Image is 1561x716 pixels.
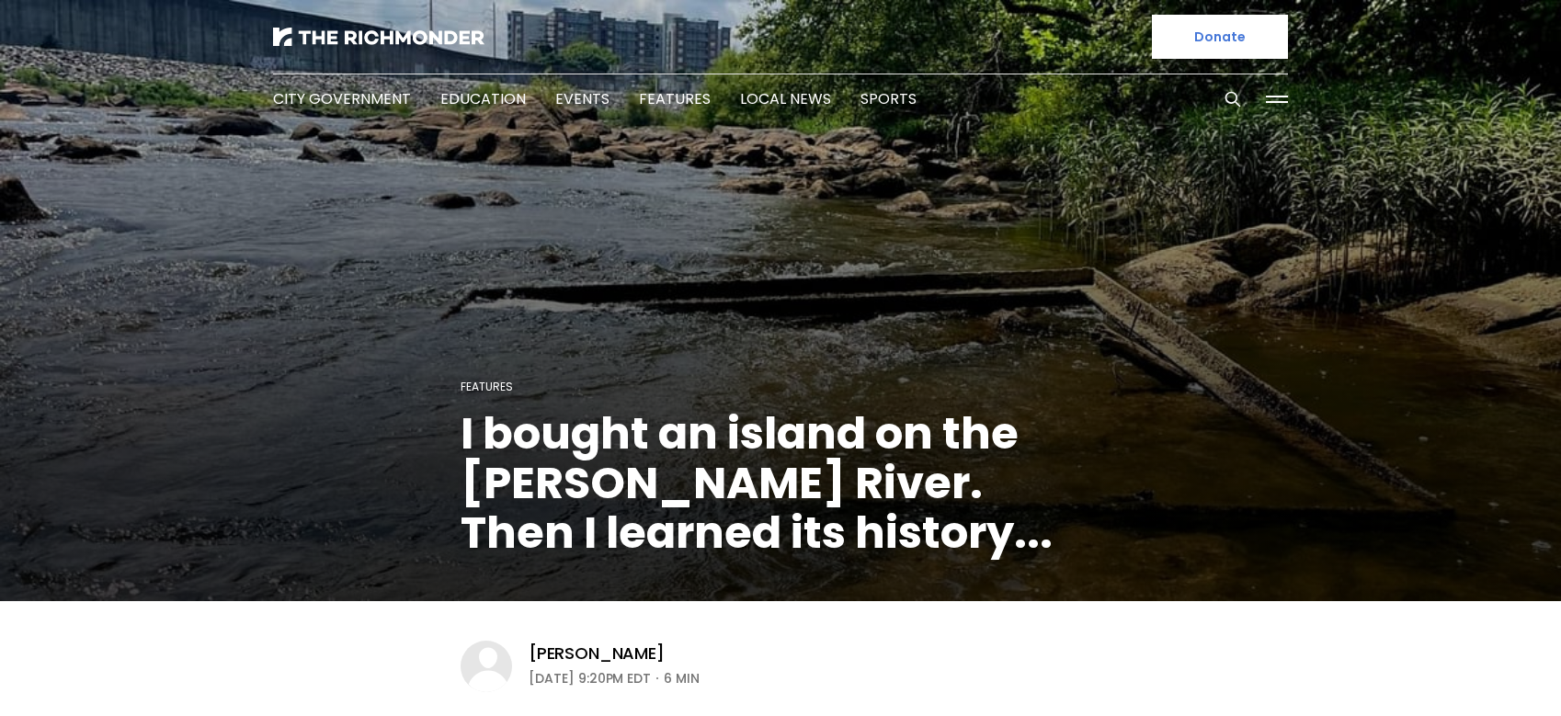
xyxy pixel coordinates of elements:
[461,379,513,394] a: Features
[740,88,831,109] a: Local News
[1219,85,1247,113] button: Search this site
[529,642,665,665] a: [PERSON_NAME]
[860,88,917,109] a: Sports
[1405,626,1561,716] iframe: portal-trigger
[555,88,610,109] a: Events
[440,88,526,109] a: Education
[273,88,411,109] a: City Government
[529,667,651,689] time: [DATE] 9:20PM EDT
[461,409,1100,558] h1: I bought an island on the [PERSON_NAME] River. Then I learned its history...
[639,88,711,109] a: Features
[1152,15,1288,59] a: Donate
[664,667,700,689] span: 6 min
[273,28,484,46] img: The Richmonder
